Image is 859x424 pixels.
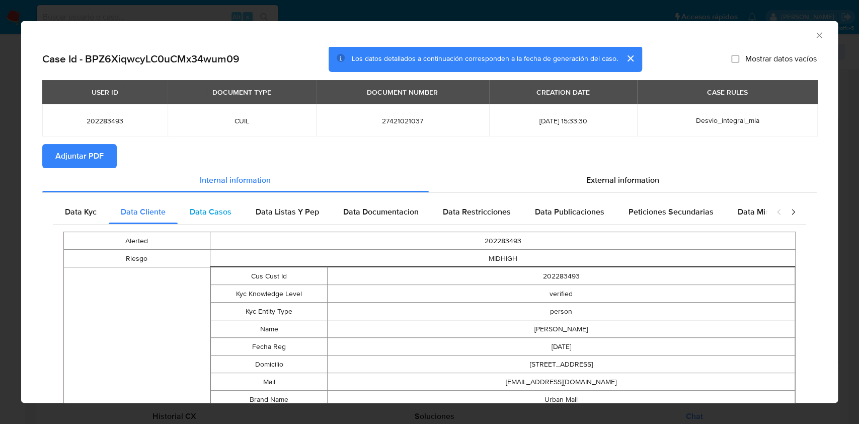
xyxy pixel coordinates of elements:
td: Riesgo [64,250,210,267]
span: [DATE] 15:33:30 [501,116,626,125]
div: closure-recommendation-modal [21,21,838,403]
button: Cerrar ventana [814,30,823,39]
span: External information [586,174,659,186]
span: Data Casos [190,206,231,218]
span: Data Minoridad [738,206,793,218]
span: Peticiones Secundarias [629,206,714,218]
div: DOCUMENT TYPE [206,84,277,101]
span: Los datos detallados a continuación corresponden a la fecha de generación del caso. [352,54,618,64]
td: MIDHIGH [210,250,795,267]
td: Fecha Reg [210,338,327,356]
button: Adjuntar PDF [42,144,117,168]
span: Internal information [200,174,271,186]
div: Detailed info [42,168,817,192]
div: CREATION DATE [530,84,596,101]
td: [DATE] [328,338,795,356]
td: Alerted [64,232,210,250]
td: [STREET_ADDRESS] [328,356,795,373]
input: Mostrar datos vacíos [731,55,739,63]
td: [PERSON_NAME] [328,320,795,338]
span: Data Kyc [65,206,97,218]
div: Detailed internal info [53,200,766,224]
td: person [328,303,795,320]
td: Domicilio [210,356,327,373]
div: USER ID [86,84,124,101]
div: DOCUMENT NUMBER [361,84,444,101]
td: 202283493 [210,232,795,250]
td: Kyc Knowledge Level [210,285,327,303]
span: 27421021037 [328,116,477,125]
span: Data Cliente [121,206,166,218]
span: Adjuntar PDF [55,145,104,167]
td: Kyc Entity Type [210,303,327,320]
span: 202283493 [54,116,155,125]
td: 202283493 [328,267,795,285]
td: [EMAIL_ADDRESS][DOMAIN_NAME] [328,373,795,391]
span: Data Restricciones [443,206,511,218]
span: Desvio_integral_mla [695,115,759,125]
td: Urban Mall [328,391,795,408]
td: Cus Cust Id [210,267,327,285]
h2: Case Id - BPZ6XiqwcyLC0uCMx34wum09 [42,52,240,65]
div: CASE RULES [701,84,754,101]
span: CUIL [180,116,304,125]
td: Brand Name [210,391,327,408]
td: verified [328,285,795,303]
span: Data Publicaciones [535,206,604,218]
span: Data Documentacion [343,206,419,218]
td: Name [210,320,327,338]
button: cerrar [618,46,642,70]
span: Data Listas Y Pep [256,206,319,218]
td: Mail [210,373,327,391]
span: Mostrar datos vacíos [745,54,817,64]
